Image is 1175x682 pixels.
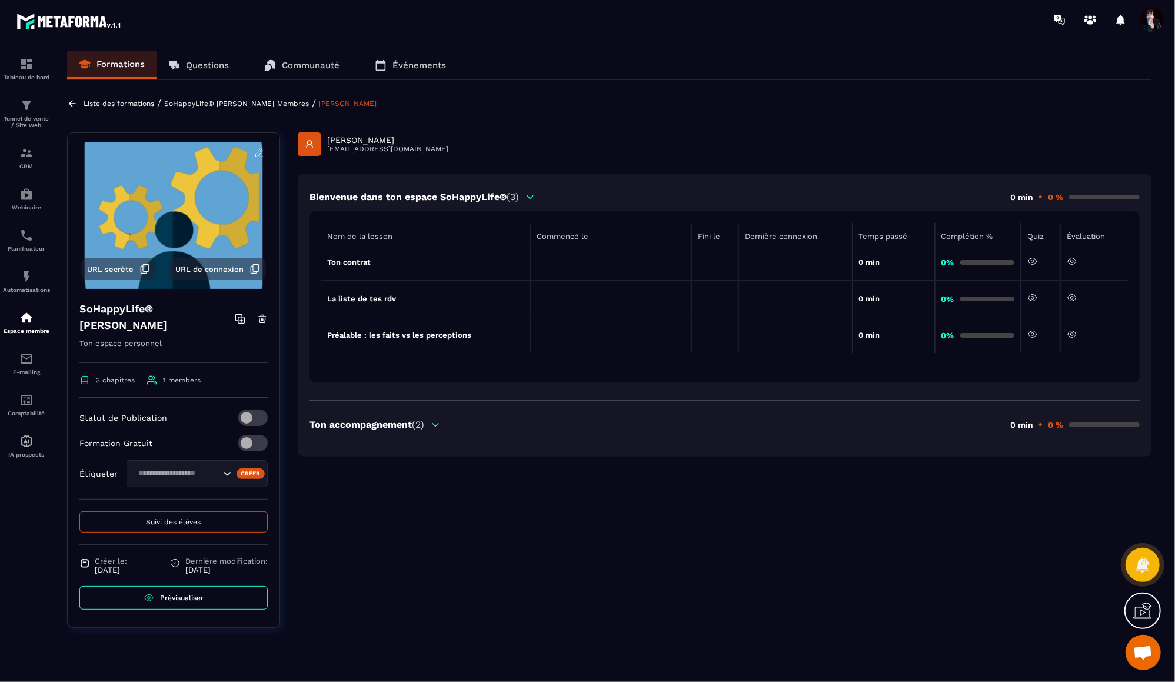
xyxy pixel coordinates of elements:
[1010,192,1033,202] p: 0 min
[3,74,50,81] p: Tableau de bord
[127,460,268,487] div: Search for option
[157,51,241,79] a: Questions
[19,146,34,160] img: formation
[16,11,122,32] img: logo
[321,244,530,281] td: Ton contrat
[3,48,50,89] a: formationformationTableau de bord
[96,376,135,384] span: 3 chapitres
[853,281,935,317] td: 0 min
[363,51,458,79] a: Événements
[19,434,34,448] img: automations
[175,265,244,274] span: URL de connexion
[1010,420,1033,430] p: 0 min
[79,511,268,533] button: Suivi des élèves
[853,223,935,244] th: Temps passé
[3,451,50,458] p: IA prospects
[392,60,446,71] p: Événements
[79,413,167,422] p: Statut de Publication
[3,328,50,334] p: Espace membre
[19,57,34,71] img: formation
[79,337,268,363] p: Ton espace personnel
[853,244,935,281] td: 0 min
[134,467,220,480] input: Search for option
[691,223,738,244] th: Fini le
[3,369,50,375] p: E-mailing
[309,419,424,430] p: Ton accompagnement
[321,223,530,244] th: Nom de la lesson
[147,518,201,526] span: Suivi des élèves
[19,352,34,366] img: email
[76,142,271,289] img: background
[738,223,852,244] th: Dernière connexion
[81,258,156,280] button: URL secrète
[412,419,424,430] span: (2)
[530,223,691,244] th: Commencé le
[3,219,50,261] a: schedulerschedulerPlanificateur
[252,51,351,79] a: Communauté
[3,384,50,425] a: accountantaccountantComptabilité
[87,265,134,274] span: URL secrète
[19,187,34,201] img: automations
[79,469,118,478] p: Étiqueter
[321,281,530,317] td: La liste de tes rdv
[312,98,316,109] span: /
[3,89,50,137] a: formationformationTunnel de vente / Site web
[507,191,519,202] span: (3)
[19,228,34,242] img: scheduler
[84,99,154,108] a: Liste des formations
[319,99,377,108] a: [PERSON_NAME]
[282,60,339,71] p: Communauté
[79,438,152,448] p: Formation Gratuit
[95,565,127,574] p: [DATE]
[327,145,448,153] p: [EMAIL_ADDRESS][DOMAIN_NAME]
[164,99,274,108] a: SoHappyLife® [PERSON_NAME]
[3,245,50,252] p: Planificateur
[1126,635,1161,670] a: Ouvrir le chat
[19,393,34,407] img: accountant
[309,191,519,202] p: Bienvenue dans ton espace SoHappyLife®
[941,258,954,267] strong: 0%
[169,258,266,280] button: URL de connexion
[935,223,1021,244] th: Complétion %
[186,60,229,71] p: Questions
[327,135,448,145] p: [PERSON_NAME]
[79,301,235,334] h4: SoHappyLife® [PERSON_NAME]
[163,376,201,384] span: 1 members
[79,586,268,610] a: Prévisualiser
[160,594,204,602] span: Prévisualiser
[853,317,935,354] td: 0 min
[321,317,530,354] td: Préalable : les faits vs les perceptions
[3,410,50,417] p: Comptabilité
[3,302,50,343] a: automationsautomationsEspace membre
[185,565,268,574] p: [DATE]
[1021,223,1060,244] th: Quiz
[157,98,161,109] span: /
[19,98,34,112] img: formation
[3,287,50,293] p: Automatisations
[3,178,50,219] a: automationsautomationsWebinaire
[185,557,268,565] span: Dernière modification:
[95,557,127,565] span: Créer le:
[19,270,34,284] img: automations
[941,294,954,304] strong: 0%
[277,99,309,108] a: Membres
[19,311,34,325] img: automations
[96,59,145,69] p: Formations
[3,115,50,128] p: Tunnel de vente / Site web
[1048,420,1063,430] p: 0 %
[941,331,954,340] strong: 0%
[1048,192,1063,202] p: 0 %
[3,261,50,302] a: automationsautomationsAutomatisations
[3,204,50,211] p: Webinaire
[3,343,50,384] a: emailemailE-mailing
[3,163,50,169] p: CRM
[3,137,50,178] a: formationformationCRM
[67,51,157,79] a: Formations
[1060,223,1128,244] th: Évaluation
[237,468,265,479] div: Créer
